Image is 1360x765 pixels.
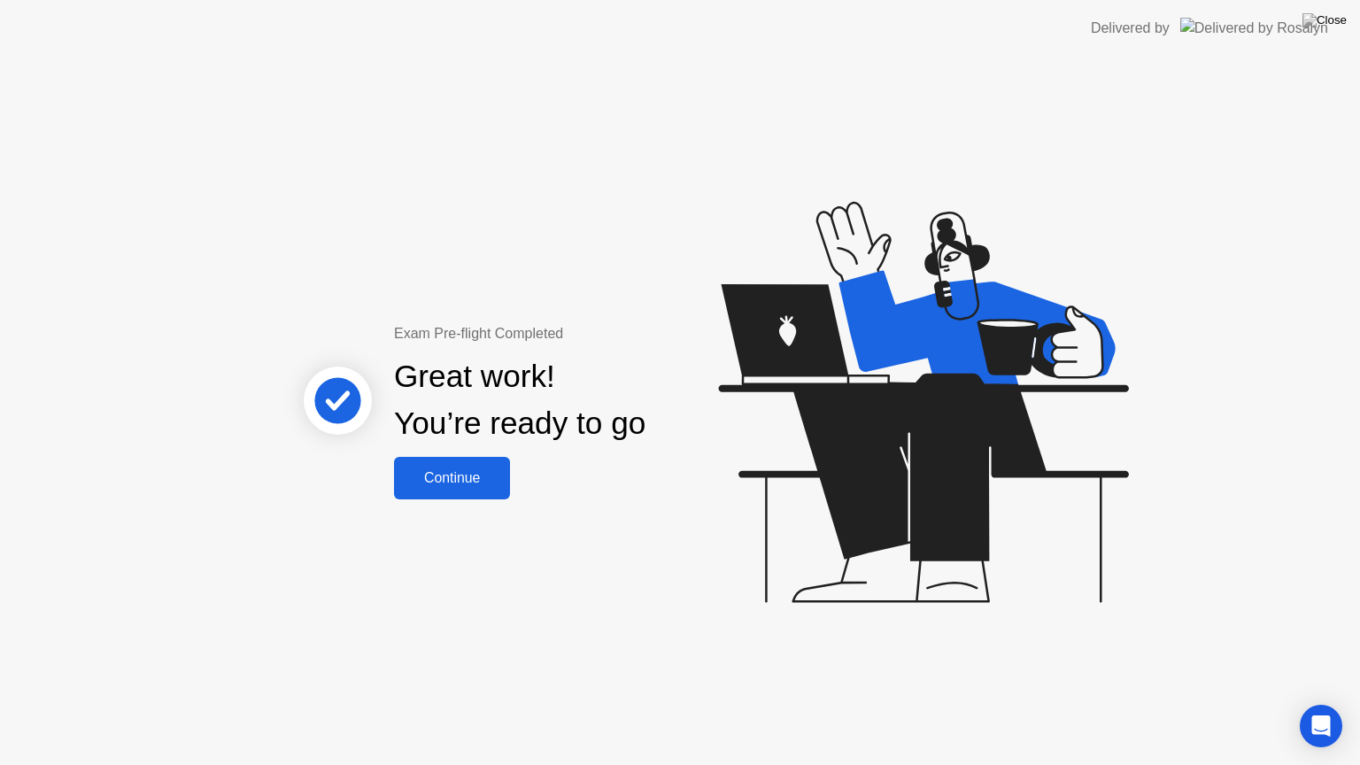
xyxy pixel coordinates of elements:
[1300,705,1342,747] div: Open Intercom Messenger
[399,470,505,486] div: Continue
[394,353,645,447] div: Great work! You’re ready to go
[394,323,760,344] div: Exam Pre-flight Completed
[1302,13,1347,27] img: Close
[394,457,510,499] button: Continue
[1180,18,1328,38] img: Delivered by Rosalyn
[1091,18,1170,39] div: Delivered by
